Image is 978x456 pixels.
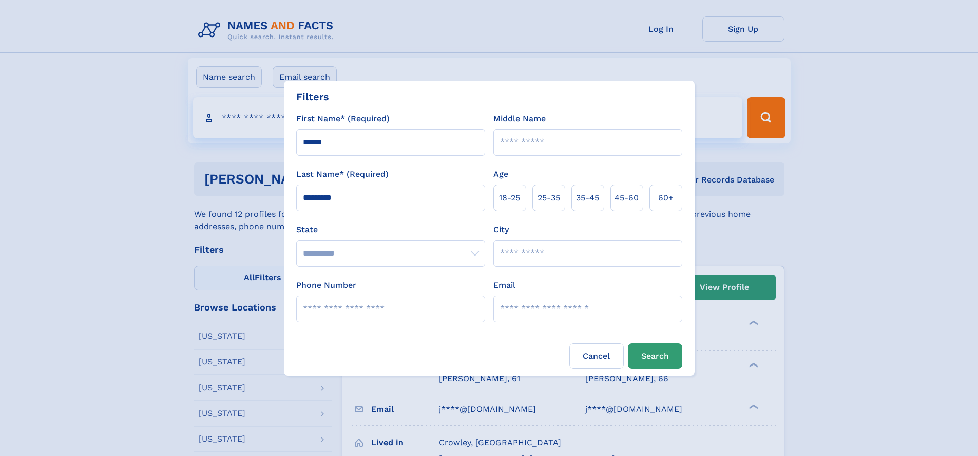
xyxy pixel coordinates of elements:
[615,192,639,204] span: 45‑60
[628,343,682,369] button: Search
[499,192,520,204] span: 18‑25
[493,224,509,236] label: City
[658,192,674,204] span: 60+
[296,113,390,125] label: First Name* (Required)
[493,279,515,291] label: Email
[296,279,356,291] label: Phone Number
[296,89,329,104] div: Filters
[569,343,624,369] label: Cancel
[493,168,508,180] label: Age
[296,168,389,180] label: Last Name* (Required)
[296,224,485,236] label: State
[538,192,560,204] span: 25‑35
[493,113,546,125] label: Middle Name
[576,192,599,204] span: 35‑45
